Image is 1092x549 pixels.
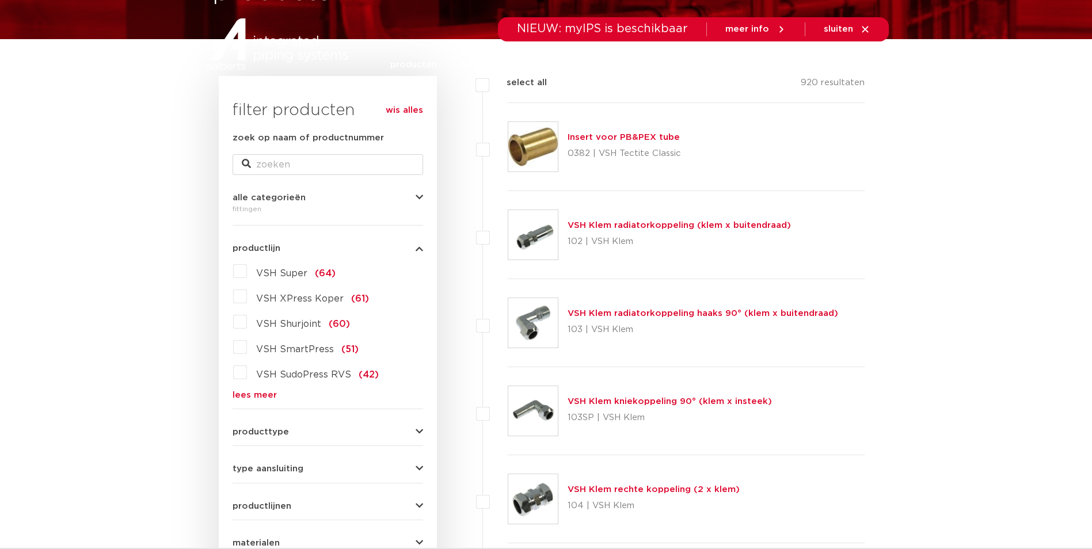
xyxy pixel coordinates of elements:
[568,221,791,230] a: VSH Klem radiatorkoppeling (klem x buitendraad)
[256,370,351,379] span: VSH SudoPress RVS
[233,193,306,202] span: alle categorieën
[233,539,423,547] button: materialen
[256,319,321,329] span: VSH Shurjoint
[233,428,289,436] span: producttype
[233,502,291,510] span: productlijnen
[520,43,580,87] a: toepassingen
[233,202,423,216] div: fittingen
[517,23,688,35] span: NIEUW: myIPS is beschikbaar
[824,24,870,35] a: sluiten
[735,43,775,87] a: over ons
[568,232,791,251] p: 102 | VSH Klem
[233,428,423,436] button: producttype
[233,391,423,399] a: lees meer
[508,122,558,171] img: Thumbnail for Insert voor PB&PEX tube
[568,133,680,142] a: Insert voor PB&PEX tube
[508,386,558,436] img: Thumbnail for VSH Klem kniekoppeling 90° (klem x insteek)
[675,43,712,87] a: services
[233,244,280,253] span: productlijn
[824,25,853,33] span: sluiten
[233,502,423,510] button: productlijnen
[568,321,838,339] p: 103 | VSH Klem
[568,485,740,494] a: VSH Klem rechte koppeling (2 x klem)
[341,345,359,354] span: (51)
[390,43,437,87] a: producten
[568,397,772,406] a: VSH Klem kniekoppeling 90° (klem x insteek)
[460,43,497,87] a: markten
[508,298,558,348] img: Thumbnail for VSH Klem radiatorkoppeling haaks 90° (klem x buitendraad)
[390,43,775,87] nav: Menu
[233,193,423,202] button: alle categorieën
[329,319,350,329] span: (60)
[233,244,423,253] button: productlijn
[256,345,334,354] span: VSH SmartPress
[359,370,379,379] span: (42)
[568,309,838,318] a: VSH Klem radiatorkoppeling haaks 90° (klem x buitendraad)
[256,269,307,278] span: VSH Super
[233,131,384,145] label: zoek op naam of productnummer
[568,497,740,515] p: 104 | VSH Klem
[256,294,344,303] span: VSH XPress Koper
[233,464,303,473] span: type aansluiting
[233,464,423,473] button: type aansluiting
[725,25,769,33] span: meer info
[315,269,336,278] span: (64)
[508,474,558,524] img: Thumbnail for VSH Klem rechte koppeling (2 x klem)
[233,154,423,175] input: zoeken
[725,24,786,35] a: meer info
[603,43,652,87] a: downloads
[233,99,423,122] h3: filter producten
[233,539,280,547] span: materialen
[568,409,772,427] p: 103SP | VSH Klem
[508,210,558,260] img: Thumbnail for VSH Klem radiatorkoppeling (klem x buitendraad)
[386,104,423,117] a: wis alles
[568,144,681,163] p: 0382 | VSH Tectite Classic
[351,294,369,303] span: (61)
